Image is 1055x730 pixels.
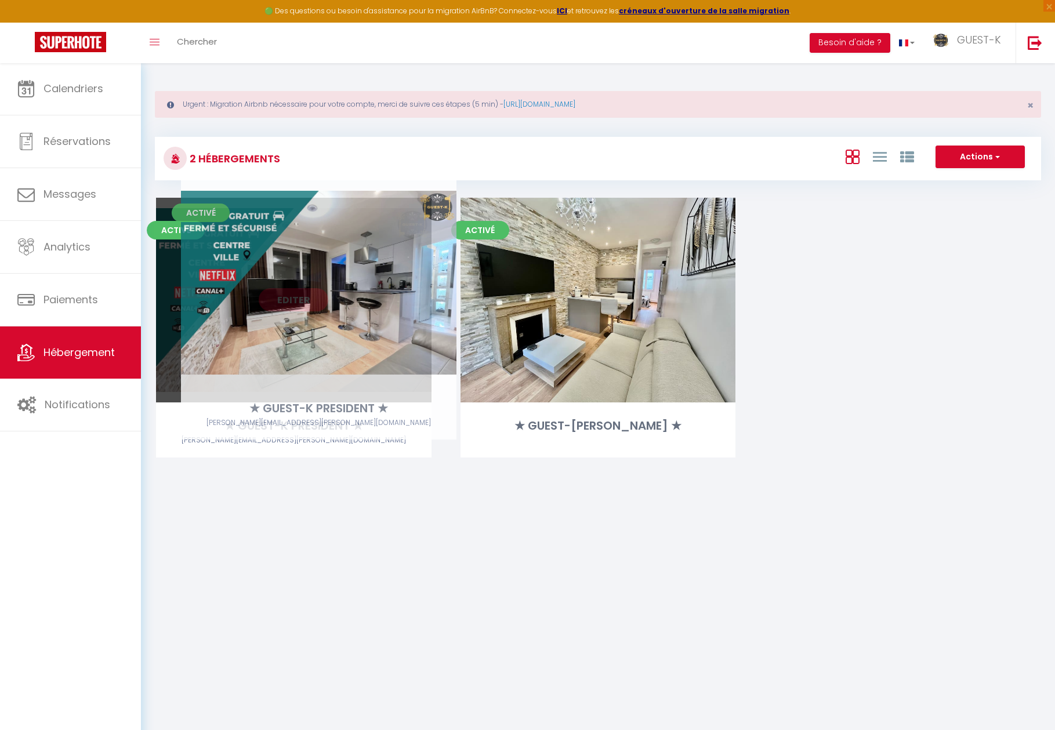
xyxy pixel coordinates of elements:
a: créneaux d'ouverture de la salle migration [619,6,789,16]
span: Activé [147,221,205,239]
span: Chercher [177,35,217,48]
span: GUEST-K [957,32,1001,47]
a: Vue par Groupe [900,147,914,166]
span: × [1027,98,1034,112]
a: Editer [259,288,328,311]
span: Activé [451,221,509,239]
span: Hébergement [43,345,115,359]
div: ★ GUEST-[PERSON_NAME] ★ [461,417,736,435]
a: ... GUEST-K [923,23,1016,63]
div: Airbnb [156,435,432,446]
a: Vue en Liste [873,147,887,166]
img: ... [932,33,949,48]
span: Notifications [45,397,110,412]
span: Réservations [43,134,111,148]
h3: 2 Hébergements [187,146,280,172]
span: Messages [43,187,96,201]
a: Chercher [168,23,226,63]
span: Analytics [43,239,90,254]
a: [URL][DOMAIN_NAME] [503,99,575,109]
img: Super Booking [35,32,106,52]
button: Close [1027,100,1034,111]
span: Paiements [43,292,98,307]
span: Calendriers [43,81,103,96]
iframe: Chat [1006,678,1046,721]
a: Vue en Box [846,147,860,166]
div: Urgent : Migration Airbnb nécessaire pour votre compte, merci de suivre ces étapes (5 min) - [155,91,1041,118]
button: Besoin d'aide ? [810,33,890,53]
img: logout [1028,35,1042,50]
a: ICI [557,6,567,16]
button: Actions [936,146,1025,169]
div: ★ GUEST-K PRESIDENT ★ [156,417,432,435]
button: Ouvrir le widget de chat LiveChat [9,5,44,39]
